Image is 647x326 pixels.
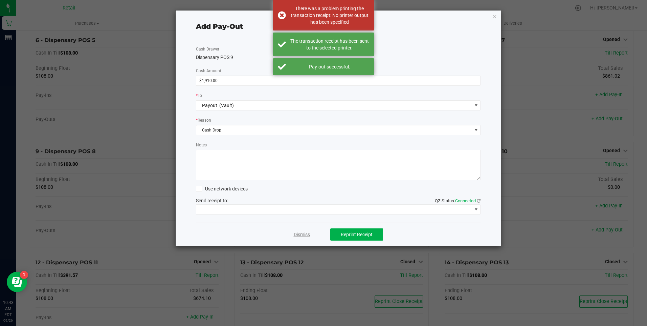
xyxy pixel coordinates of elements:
[219,103,234,108] span: (Vault)
[196,68,221,73] span: Cash Amount
[196,54,481,61] div: Dispensary POS 9
[20,271,28,279] iframe: Resource center unread badge
[196,93,202,99] label: To
[196,142,207,148] label: Notes
[341,232,373,237] span: Reprint Receipt
[290,38,369,51] div: The transaction receipt has been sent to the selected printer.
[196,185,248,192] label: Use network devices
[290,5,369,25] div: There was a problem printing the transaction receipt: No printer output has been specified
[196,21,243,32] div: Add Pay-Out
[7,272,27,292] iframe: Resource center
[290,63,369,70] div: Pay-out successful.
[455,198,476,203] span: Connected
[196,125,472,135] span: Cash Drop
[294,231,310,238] a: Dismiss
[435,198,481,203] span: QZ Status:
[330,228,383,241] button: Reprint Receipt
[202,103,217,108] span: Payout
[196,198,228,203] span: Send receipt to:
[196,117,211,123] label: Reason
[196,46,219,52] label: Cash Drawer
